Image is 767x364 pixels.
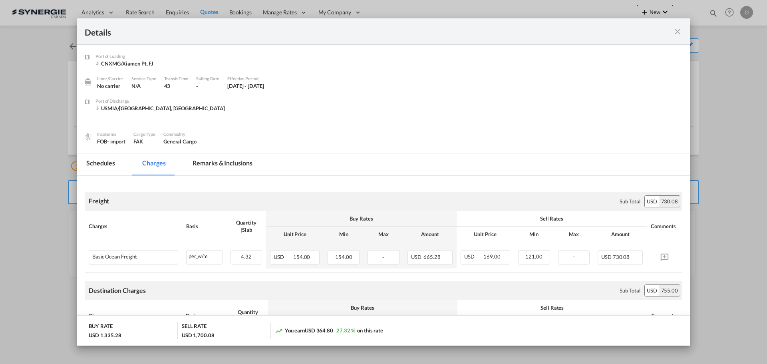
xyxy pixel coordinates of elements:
[89,286,146,295] div: Destination Charges
[186,312,224,319] div: Basis
[107,138,125,145] div: - import
[274,254,292,260] span: USD
[95,97,225,105] div: Port of Discharge
[525,253,542,260] span: 121.00
[293,254,310,260] span: 154.00
[272,304,453,311] div: Buy Rates
[620,287,640,294] div: Sub Total
[554,227,594,242] th: Max
[77,153,125,175] md-tab-item: Schedules
[182,322,207,332] div: SELL RATE
[461,304,643,311] div: Sell Rates
[164,82,189,90] div: 43
[673,27,682,36] md-icon: icon-close fg-AAA8AD m-0 cursor
[232,308,264,323] div: Quantity | Slab
[89,332,121,339] div: USD 1,335.28
[573,253,575,260] span: -
[305,327,333,334] span: USD 364.80
[83,132,92,141] img: cargo.png
[227,75,264,82] div: Effective Period
[457,227,514,242] th: Unit Price
[483,253,500,260] span: 169.00
[164,75,189,82] div: Transit Time
[97,131,125,138] div: Incoterms
[187,251,222,261] div: per_w/m
[186,223,223,230] div: Basis
[133,131,155,138] div: Cargo Type
[89,223,178,230] div: Charges
[423,254,440,260] span: 665.28
[95,60,159,67] div: CNXMG/Xiamen Pt, FJ
[131,83,141,89] span: N/A
[92,254,137,260] div: Basic Ocean Freight
[230,219,262,233] div: Quantity | Slab
[95,53,159,60] div: Port of Loading
[382,254,384,260] span: -
[324,227,364,242] th: Min
[97,138,125,145] div: FOB
[645,196,659,207] div: USD
[163,138,197,145] span: General Cargo
[464,253,483,260] span: USD
[183,153,262,175] md-tab-item: Remarks & Inclusions
[133,153,175,175] md-tab-item: Charges
[163,131,197,138] div: Commodity
[89,197,109,205] div: Freight
[647,300,682,331] th: Comments
[275,327,383,335] div: You earn on this rate
[514,227,554,242] th: Min
[89,312,178,319] div: Charges
[275,327,283,335] md-icon: icon-trending-up
[133,138,155,145] div: FAK
[227,82,264,90] div: 28 May 2025 - 13 Jun 2025
[196,82,219,90] div: -
[97,75,123,82] div: Liner/Carrier
[131,75,156,82] div: Service Type
[85,26,622,36] div: Details
[241,253,252,260] span: 4.32
[461,215,643,222] div: Sell Rates
[97,82,123,90] div: No carrier
[336,327,355,334] span: 27.32 %
[403,227,457,242] th: Amount
[77,153,270,175] md-pagination-wrapper: Use the left and right arrow keys to navigate between tabs
[594,227,647,242] th: Amount
[77,18,690,346] md-dialog: Port of Loading ...
[335,254,352,260] span: 154.00
[266,227,324,242] th: Unit Price
[364,227,403,242] th: Max
[89,322,113,332] div: BUY RATE
[645,285,659,296] div: USD
[620,198,640,205] div: Sub Total
[647,211,682,242] th: Comments
[196,75,219,82] div: Sailing Date
[659,196,680,207] div: 730.08
[613,254,630,260] span: 730.08
[659,285,680,296] div: 755.00
[270,215,452,222] div: Buy Rates
[411,254,423,260] span: USD
[601,254,612,260] span: USD
[182,332,215,339] div: USD 1,700.08
[95,105,225,112] div: USMIA/Miami, FL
